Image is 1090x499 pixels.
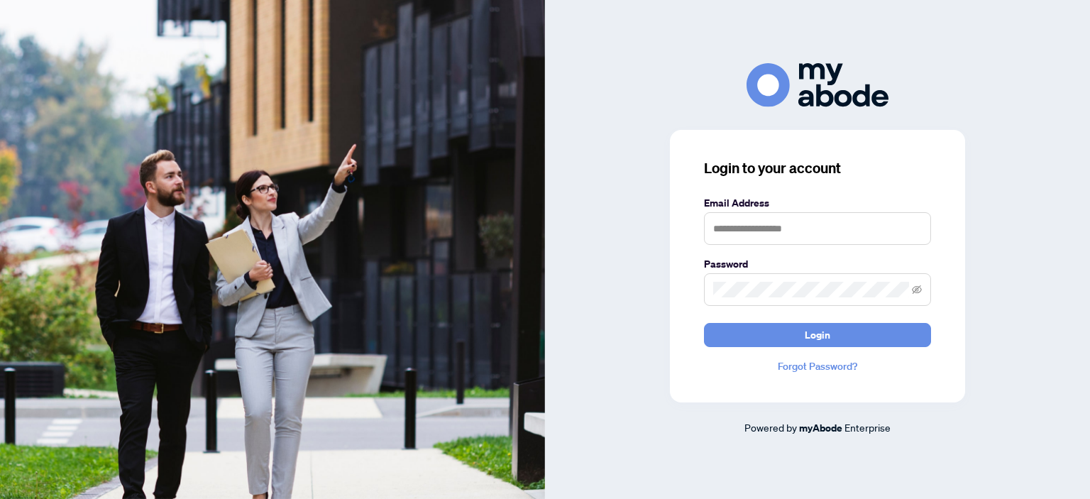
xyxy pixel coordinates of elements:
[912,285,922,295] span: eye-invisible
[747,63,888,106] img: ma-logo
[844,421,891,434] span: Enterprise
[805,324,830,346] span: Login
[704,195,931,211] label: Email Address
[744,421,797,434] span: Powered by
[704,256,931,272] label: Password
[704,358,931,374] a: Forgot Password?
[704,158,931,178] h3: Login to your account
[704,323,931,347] button: Login
[799,420,842,436] a: myAbode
